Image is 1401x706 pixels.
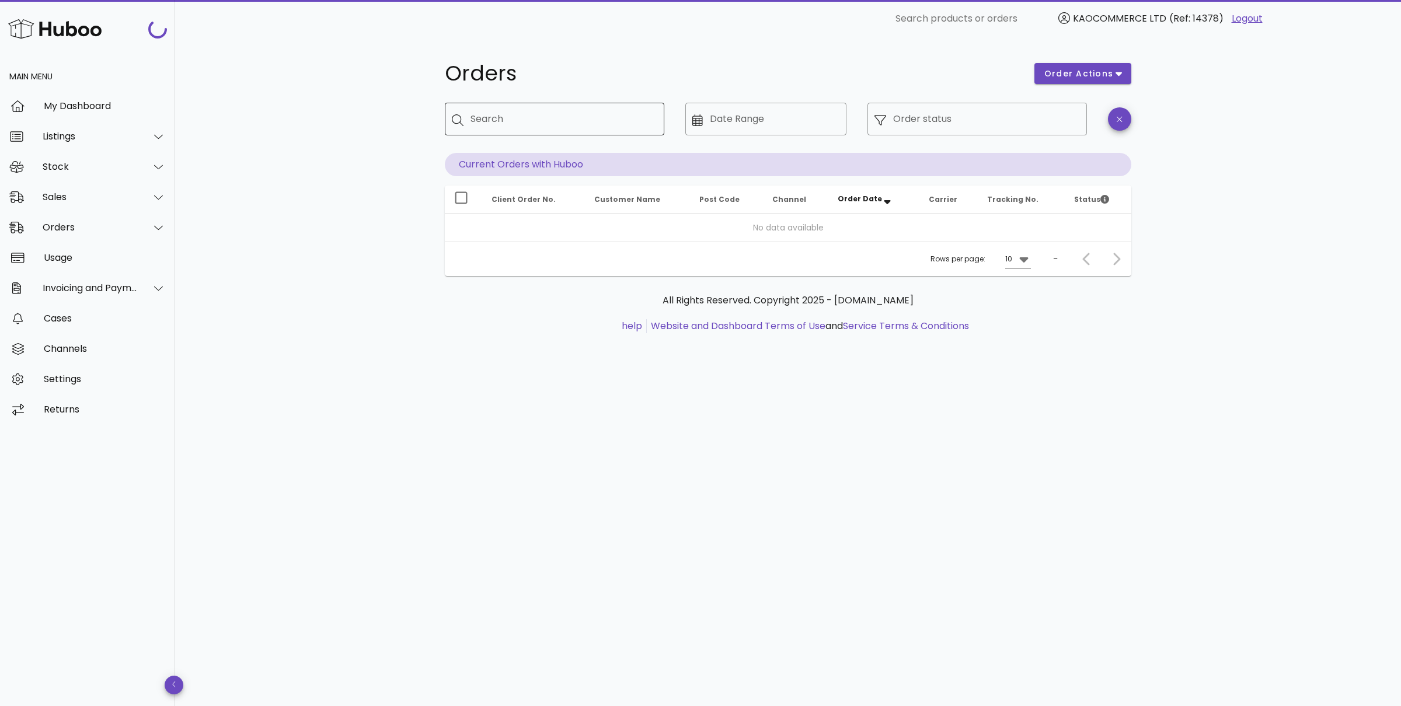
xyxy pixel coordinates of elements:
[44,373,166,385] div: Settings
[445,63,1020,84] h1: Orders
[44,343,166,354] div: Channels
[8,16,102,41] img: Huboo Logo
[1065,186,1131,214] th: Status
[690,186,763,214] th: Post Code
[1232,12,1263,26] a: Logout
[454,293,1122,307] p: All Rights Reserved. Copyright 2025 - [DOMAIN_NAME]
[44,252,166,263] div: Usage
[43,191,138,202] div: Sales
[445,214,1131,242] td: No data available
[647,319,969,333] li: and
[919,186,978,214] th: Carrier
[44,404,166,415] div: Returns
[1005,250,1031,268] div: 10Rows per page:
[622,319,642,333] a: help
[843,319,969,333] a: Service Terms & Conditions
[838,194,882,204] span: Order Date
[1074,194,1109,204] span: Status
[44,100,166,111] div: My Dashboard
[585,186,690,214] th: Customer Name
[987,194,1038,204] span: Tracking No.
[1044,68,1114,80] span: order actions
[828,186,919,214] th: Order Date: Sorted descending. Activate to remove sorting.
[978,186,1065,214] th: Tracking No.
[1034,63,1131,84] button: order actions
[492,194,556,204] span: Client Order No.
[929,194,957,204] span: Carrier
[1073,12,1166,25] span: KAOCOMMERCE LTD
[1053,254,1058,264] div: –
[1169,12,1224,25] span: (Ref: 14378)
[44,313,166,324] div: Cases
[43,131,138,142] div: Listings
[651,319,825,333] a: Website and Dashboard Terms of Use
[772,194,806,204] span: Channel
[482,186,585,214] th: Client Order No.
[699,194,740,204] span: Post Code
[594,194,660,204] span: Customer Name
[43,161,138,172] div: Stock
[445,153,1131,176] p: Current Orders with Huboo
[763,186,828,214] th: Channel
[43,282,138,293] div: Invoicing and Payments
[1005,254,1012,264] div: 10
[43,222,138,233] div: Orders
[930,242,1031,276] div: Rows per page:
